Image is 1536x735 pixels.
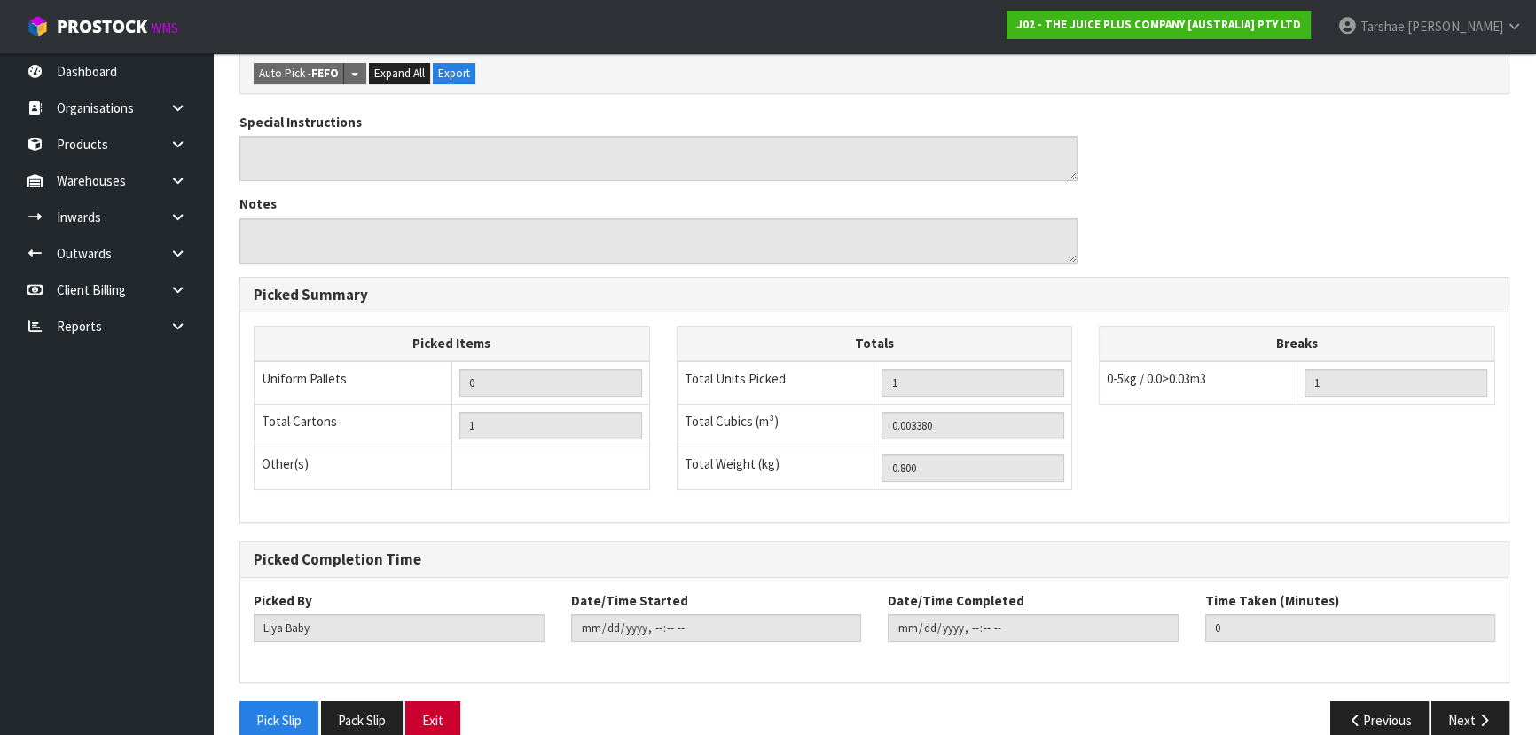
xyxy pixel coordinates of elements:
[1205,614,1496,642] input: Time Taken
[151,20,178,36] small: WMS
[1205,591,1339,610] label: Time Taken (Minutes)
[239,113,362,131] label: Special Instructions
[254,551,1495,568] h3: Picked Completion Time
[57,15,147,38] span: ProStock
[1016,17,1301,32] strong: J02 - THE JUICE PLUS COMPANY [AUSTRALIA] PTY LTD
[254,614,545,642] input: Picked By
[374,66,425,81] span: Expand All
[459,412,642,439] input: OUTERS TOTAL = CTN
[254,63,344,84] button: Auto Pick -FEFO
[1007,11,1311,39] a: J02 - THE JUICE PLUS COMPANY [AUSTRALIA] PTY LTD
[888,591,1024,610] label: Date/Time Completed
[677,327,1072,361] th: Totals
[1107,370,1206,387] span: 0-5kg / 0.0>0.03m3
[1100,327,1495,361] th: Breaks
[255,447,452,489] td: Other(s)
[369,63,430,84] button: Expand All
[254,591,312,610] label: Picked By
[254,287,1495,304] h3: Picked Summary
[27,15,49,37] img: cube-alt.png
[1407,18,1503,35] span: [PERSON_NAME]
[677,361,874,405] td: Total Units Picked
[1360,18,1405,35] span: Tarshae
[677,404,874,447] td: Total Cubics (m³)
[433,63,475,84] button: Export
[255,361,452,405] td: Uniform Pallets
[239,194,277,213] label: Notes
[459,369,642,397] input: UNIFORM P LINES
[571,591,688,610] label: Date/Time Started
[311,66,339,81] strong: FEFO
[255,327,650,361] th: Picked Items
[255,404,452,447] td: Total Cartons
[677,447,874,489] td: Total Weight (kg)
